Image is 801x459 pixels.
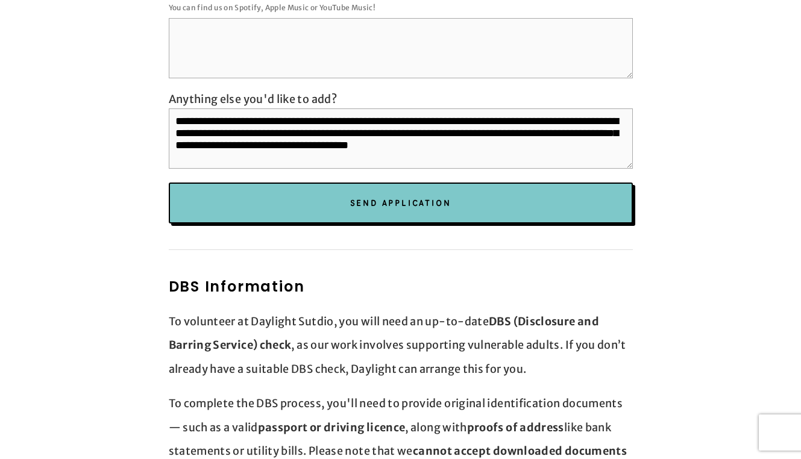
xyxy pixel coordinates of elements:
[169,276,633,298] h2: DBS Information
[467,420,564,434] strong: proofs of address
[258,420,406,434] strong: passport or driving licence
[169,183,633,223] button: Send ApplicationSend Application
[350,197,451,208] span: Send Application
[169,92,338,106] span: Anything else you'd like to add?
[169,310,633,381] p: To volunteer at Daylight Sutdio, you will need an up-to-date , as our work involves supporting vu...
